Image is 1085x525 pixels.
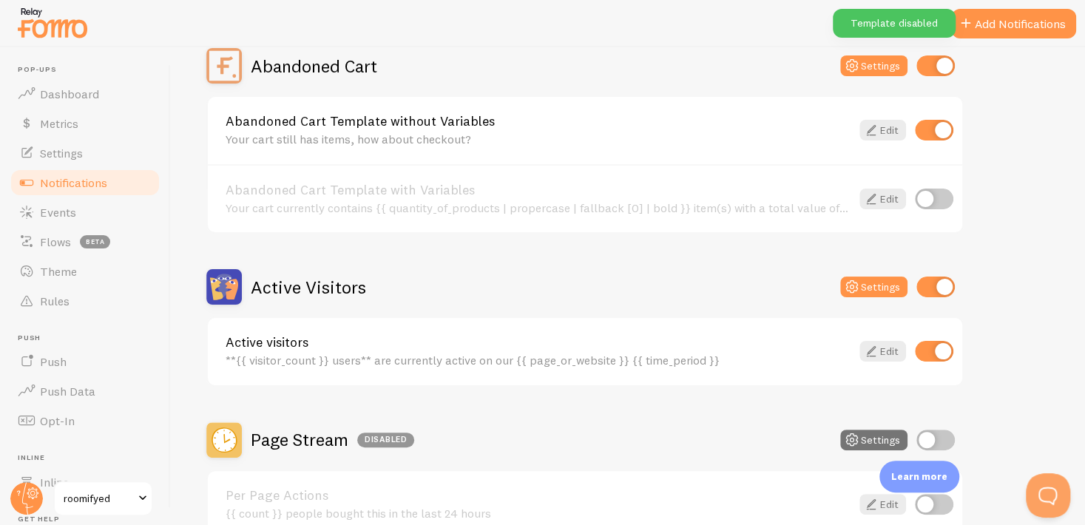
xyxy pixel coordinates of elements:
[206,422,242,458] img: Page Stream
[53,481,153,516] a: roomifyed
[9,227,161,257] a: Flows beta
[9,109,161,138] a: Metrics
[18,65,161,75] span: Pop-ups
[251,428,414,451] h2: Page Stream
[226,201,851,214] div: Your cart currently contains {{ quantity_of_products | propercase | fallback [0] | bold }} item(s...
[40,294,70,308] span: Rules
[9,257,161,286] a: Theme
[859,341,906,362] a: Edit
[9,286,161,316] a: Rules
[879,461,959,492] div: Learn more
[40,175,107,190] span: Notifications
[357,433,414,447] div: Disabled
[840,55,907,76] button: Settings
[64,490,134,507] span: roomifyed
[40,87,99,101] span: Dashboard
[226,132,851,146] div: Your cart still has items, how about checkout?
[40,116,78,131] span: Metrics
[859,494,906,515] a: Edit
[9,406,161,436] a: Opt-In
[18,515,161,524] span: Get Help
[40,475,69,490] span: Inline
[9,197,161,227] a: Events
[9,467,161,497] a: Inline
[206,48,242,84] img: Abandoned Cart
[226,353,851,367] div: **{{ visitor_count }} users** are currently active on our {{ page_or_website }} {{ time_period }}
[251,55,377,78] h2: Abandoned Cart
[251,276,366,299] h2: Active Visitors
[9,138,161,168] a: Settings
[9,79,161,109] a: Dashboard
[40,146,83,160] span: Settings
[1026,473,1070,518] iframe: Help Scout Beacon - Open
[833,9,956,38] div: Template disabled
[226,115,851,128] a: Abandoned Cart Template without Variables
[40,384,95,399] span: Push Data
[226,507,851,520] div: {{ count }} people bought this in the last 24 hours
[9,168,161,197] a: Notifications
[226,336,851,349] a: Active visitors
[859,189,906,209] a: Edit
[226,183,851,197] a: Abandoned Cart Template with Variables
[40,354,67,369] span: Push
[9,347,161,376] a: Push
[18,333,161,343] span: Push
[18,453,161,463] span: Inline
[226,489,851,502] a: Per Page Actions
[40,205,76,220] span: Events
[40,264,77,279] span: Theme
[840,430,907,450] button: Settings
[80,235,110,248] span: beta
[859,120,906,140] a: Edit
[206,269,242,305] img: Active Visitors
[16,4,89,41] img: fomo-relay-logo-orange.svg
[9,376,161,406] a: Push Data
[891,470,947,484] p: Learn more
[40,234,71,249] span: Flows
[40,413,75,428] span: Opt-In
[840,277,907,297] button: Settings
